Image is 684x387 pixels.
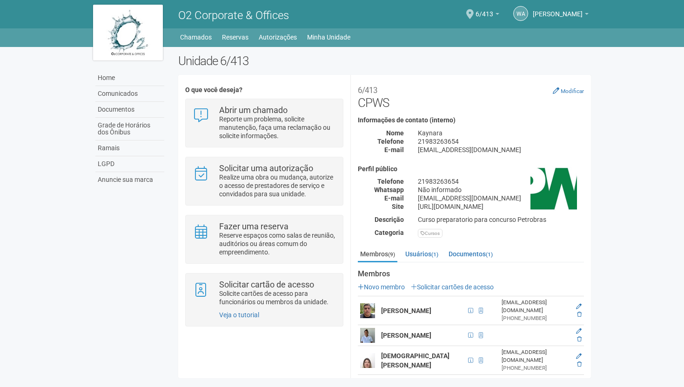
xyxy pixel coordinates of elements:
strong: E-mail [384,194,404,202]
strong: [PERSON_NAME] [381,307,431,314]
p: Reporte um problema, solicite manutenção, faça uma reclamação ou solicite informações. [219,115,336,140]
a: Excluir membro [577,336,582,342]
a: WA [513,6,528,21]
small: 6/413 [358,86,377,95]
span: O2 Corporate & Offices [178,9,289,22]
a: Abrir um chamado Reporte um problema, solicite manutenção, faça uma reclamação ou solicite inform... [193,106,335,140]
strong: Categoria [375,229,404,236]
small: (1) [431,251,438,258]
a: Solicitar uma autorização Realize uma obra ou mudança, autorize o acesso de prestadores de serviç... [193,164,335,198]
a: Minha Unidade [307,31,350,44]
strong: [DEMOGRAPHIC_DATA][PERSON_NAME] [381,352,449,369]
a: 6/413 [476,12,499,19]
img: business.png [530,166,577,212]
img: user.png [360,303,375,318]
a: Reservas [222,31,248,44]
div: Não informado [411,186,591,194]
a: Usuários(1) [403,247,441,261]
div: [PHONE_NUMBER] [502,314,570,322]
a: Editar membro [576,353,582,360]
span: Wellington Araujo dos Santos [533,1,583,18]
p: Reserve espaços como salas de reunião, auditórios ou áreas comum do empreendimento. [219,231,336,256]
a: Editar membro [576,328,582,334]
a: Home [95,70,164,86]
h2: Unidade 6/413 [178,54,591,68]
a: Documentos [95,102,164,118]
a: Solicitar cartão de acesso Solicite cartões de acesso para funcionários ou membros da unidade. [193,280,335,306]
strong: Site [392,203,404,210]
strong: Fazer uma reserva [219,221,288,231]
div: Cursos [418,229,443,238]
a: Membros(9) [358,247,397,262]
strong: Solicitar uma autorização [219,163,313,173]
small: (9) [388,251,395,258]
a: Solicitar cartões de acesso [411,283,494,291]
a: [PERSON_NAME] [533,12,589,19]
a: Comunicados [95,86,164,102]
a: Fazer uma reserva Reserve espaços como salas de reunião, auditórios ou áreas comum do empreendime... [193,222,335,256]
a: Chamados [180,31,212,44]
a: Autorizações [259,31,297,44]
a: Anuncie sua marca [95,172,164,187]
div: 21983263654 [411,137,591,146]
strong: E-mail [384,146,404,153]
small: Modificar [561,88,584,94]
a: Editar membro [576,303,582,310]
p: Solicite cartões de acesso para funcionários ou membros da unidade. [219,289,336,306]
div: Kaynara [411,129,591,137]
a: Modificar [553,87,584,94]
h4: O que você deseja? [185,87,343,93]
a: Grade de Horários dos Ônibus [95,118,164,140]
a: Veja o tutorial [219,311,259,319]
a: Ramais [95,140,164,156]
span: 6/413 [476,1,493,18]
strong: [PERSON_NAME] [381,332,431,339]
h4: Informações de contato (interno) [358,117,584,124]
small: (1) [486,251,493,258]
div: [EMAIL_ADDRESS][DOMAIN_NAME] [411,146,591,154]
div: 21983263654 [411,177,591,186]
img: logo.jpg [93,5,163,60]
strong: Descrição [375,216,404,223]
strong: Solicitar cartão de acesso [219,280,314,289]
strong: Membros [358,270,584,278]
h4: Perfil público [358,166,584,173]
h2: CPWS [358,82,584,110]
a: Documentos(1) [446,247,495,261]
div: Curso preparatorio para concurso Petrobras [411,215,591,224]
strong: Telefone [377,178,404,185]
div: [EMAIL_ADDRESS][DOMAIN_NAME] [502,348,570,364]
strong: Abrir um chamado [219,105,288,115]
a: Excluir membro [577,311,582,318]
a: LGPD [95,156,164,172]
div: [PHONE_NUMBER] [502,364,570,372]
img: user.png [360,353,375,368]
strong: Whatsapp [374,186,404,193]
div: [EMAIL_ADDRESS][DOMAIN_NAME] [411,194,591,202]
img: user.png [360,328,375,343]
strong: Telefone [377,138,404,145]
div: [EMAIL_ADDRESS][DOMAIN_NAME] [502,299,570,314]
a: Excluir membro [577,361,582,367]
strong: Nome [386,129,404,137]
div: [URL][DOMAIN_NAME] [411,202,591,211]
a: Novo membro [358,283,405,291]
p: Realize uma obra ou mudança, autorize o acesso de prestadores de serviço e convidados para sua un... [219,173,336,198]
